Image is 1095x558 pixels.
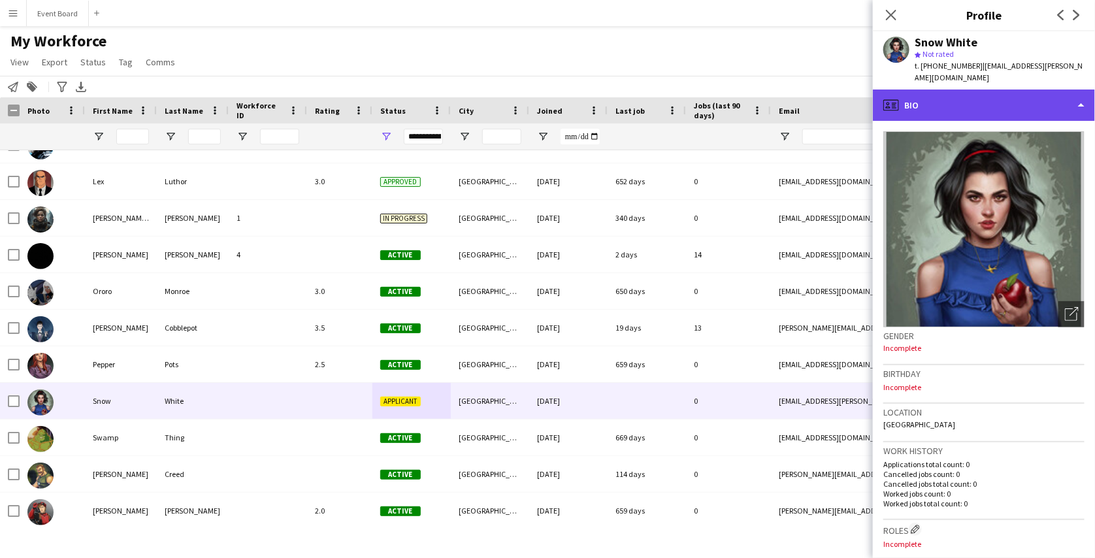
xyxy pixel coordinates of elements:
div: [GEOGRAPHIC_DATA] [451,237,529,272]
div: [DATE] [529,310,608,346]
span: Active [380,506,421,516]
div: 3.5 [307,310,372,346]
input: City Filter Input [482,129,521,144]
button: Open Filter Menu [165,131,176,142]
div: [DATE] [529,200,608,236]
span: Approved [380,177,421,187]
span: | [EMAIL_ADDRESS][PERSON_NAME][DOMAIN_NAME] [915,61,1083,82]
span: Last job [615,106,645,116]
div: [DATE] [529,456,608,492]
span: Active [380,250,421,260]
div: 19 days [608,310,686,346]
div: 0 [686,419,771,455]
div: 1 [229,200,307,236]
input: Joined Filter Input [561,129,600,144]
div: [PERSON_NAME][EMAIL_ADDRESS][DOMAIN_NAME] [771,310,1032,346]
span: Email [779,106,800,116]
img: Victor Creed [27,463,54,489]
div: [EMAIL_ADDRESS][DOMAIN_NAME] [771,163,1032,199]
input: Workforce ID Filter Input [260,129,299,144]
div: [PERSON_NAME] [157,493,229,529]
div: Thing [157,419,229,455]
div: Creed [157,456,229,492]
button: Event Board [27,1,89,26]
a: Status [75,54,111,71]
div: 114 days [608,456,686,492]
div: [DATE] [529,383,608,419]
div: 4 [229,237,307,272]
div: 2.0 [307,493,372,529]
img: Wade Wilson [27,499,54,525]
p: Incomplete [883,382,1085,392]
div: 0 [686,493,771,529]
div: 659 days [608,493,686,529]
h3: Birthday [883,368,1085,380]
div: Cobblepot [157,310,229,346]
div: 650 days [608,273,686,309]
div: [GEOGRAPHIC_DATA] [451,383,529,419]
div: 0 [686,163,771,199]
span: Rating [315,106,340,116]
h3: Location [883,406,1085,418]
div: [EMAIL_ADDRESS][DOMAIN_NAME] [771,237,1032,272]
div: Lex [85,163,157,199]
img: Mary Anne Jane [27,206,54,233]
div: [DATE] [529,346,608,382]
div: White [157,383,229,419]
a: Tag [114,54,138,71]
div: [PERSON_NAME] [85,493,157,529]
span: Comms [146,56,175,68]
div: [PERSON_NAME] [157,237,229,272]
img: Pepper Pots [27,353,54,379]
img: Oswald Cobblepot [27,316,54,342]
div: Luthor [157,163,229,199]
span: Incomplete [883,343,921,353]
div: Bio [873,90,1095,121]
div: 0 [686,383,771,419]
app-action-btn: Add to tag [24,79,40,95]
div: Ororo [85,273,157,309]
p: Applications total count: 0 [883,459,1085,469]
a: View [5,54,34,71]
h3: Work history [883,445,1085,457]
span: Active [380,433,421,443]
div: Snow [85,383,157,419]
div: Pots [157,346,229,382]
div: 659 days [608,346,686,382]
div: [EMAIL_ADDRESS][DOMAIN_NAME] [771,200,1032,236]
span: My Workforce [10,31,106,51]
input: Last Name Filter Input [188,129,221,144]
div: [PERSON_NAME][EMAIL_ADDRESS][DOMAIN_NAME] [771,456,1032,492]
div: [GEOGRAPHIC_DATA] [451,456,529,492]
div: [DATE] [529,419,608,455]
h3: Gender [883,330,1085,342]
div: 0 [686,346,771,382]
div: [EMAIL_ADDRESS][DOMAIN_NAME] [771,346,1032,382]
span: [GEOGRAPHIC_DATA] [883,419,955,429]
div: [GEOGRAPHIC_DATA] [451,310,529,346]
a: Export [37,54,73,71]
app-action-btn: Advanced filters [54,79,70,95]
div: [GEOGRAPHIC_DATA] [451,273,529,309]
span: City [459,106,474,116]
a: Comms [140,54,180,71]
span: Status [380,106,406,116]
div: 14 [686,237,771,272]
p: Incomplete [883,539,1085,549]
button: Open Filter Menu [380,131,392,142]
div: 3.0 [307,273,372,309]
span: Status [80,56,106,68]
div: [GEOGRAPHIC_DATA] [451,163,529,199]
app-action-btn: Export XLSX [73,79,89,95]
span: View [10,56,29,68]
div: 0 [686,200,771,236]
div: [EMAIL_ADDRESS][PERSON_NAME][DOMAIN_NAME] [771,383,1032,419]
button: Open Filter Menu [537,131,549,142]
img: Snow White [27,389,54,416]
span: Active [380,323,421,333]
div: 0 [686,456,771,492]
div: 340 days [608,200,686,236]
div: [GEOGRAPHIC_DATA] [451,419,529,455]
span: Jobs (last 90 days) [694,101,747,120]
span: In progress [380,214,427,223]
